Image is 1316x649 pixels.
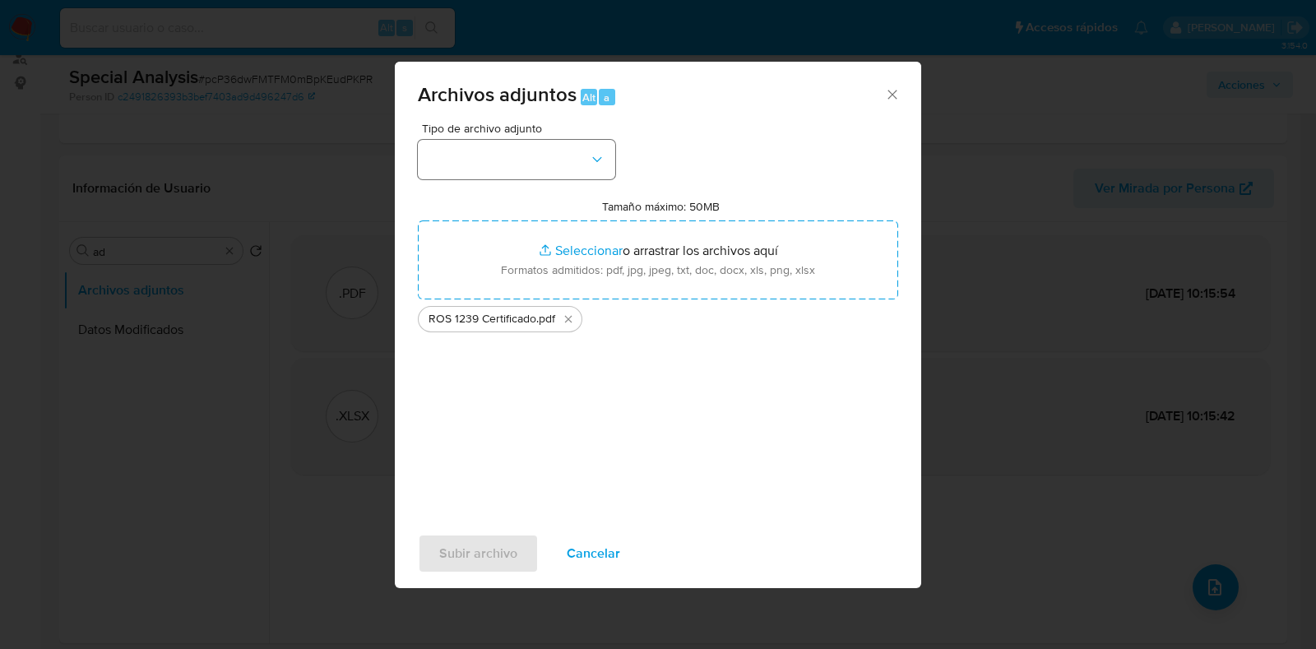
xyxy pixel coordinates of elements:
[536,311,555,327] span: .pdf
[545,534,642,573] button: Cancelar
[558,309,578,329] button: Eliminar ROS 1239 Certificado.pdf
[422,123,619,134] span: Tipo de archivo adjunto
[884,86,899,101] button: Cerrar
[567,535,620,572] span: Cancelar
[429,311,536,327] span: ROS 1239 Certificado
[582,90,595,105] span: Alt
[602,199,720,214] label: Tamaño máximo: 50MB
[604,90,609,105] span: a
[418,299,898,332] ul: Archivos seleccionados
[418,80,577,109] span: Archivos adjuntos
